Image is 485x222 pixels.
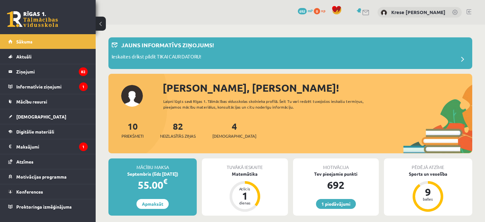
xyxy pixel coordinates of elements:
a: 0 xp [314,8,328,13]
a: Rīgas 1. Tālmācības vidusskola [7,11,58,27]
span: Mācību resursi [16,99,47,104]
a: Sports un veselība 9 balles [384,171,472,213]
div: 9 [418,187,437,197]
span: Atzīmes [16,159,33,165]
span: 692 [298,8,307,14]
a: Matemātika Atlicis 1 dienas [202,171,288,213]
div: Mācību maksa [108,158,197,171]
a: Motivācijas programma [8,169,88,184]
i: 1 [79,82,88,91]
legend: Informatīvie ziņojumi [16,79,88,94]
span: Aktuāli [16,54,32,59]
div: dienas [235,201,254,205]
a: 692 mP [298,8,313,13]
div: Matemātika [202,171,288,177]
span: Neizlasītās ziņas [160,133,196,139]
span: xp [321,8,325,13]
p: Ieskaites drīkst pildīt TIKAI CAUR DATORU! [112,53,201,62]
span: Konferences [16,189,43,195]
a: [DEMOGRAPHIC_DATA] [8,109,88,124]
a: Krese [PERSON_NAME] [391,9,445,15]
a: Proktoringa izmēģinājums [8,199,88,214]
div: Tuvākā ieskaite [202,158,288,171]
span: [DEMOGRAPHIC_DATA] [16,114,66,119]
a: Aktuāli [8,49,88,64]
div: Motivācija [293,158,379,171]
a: Sākums [8,34,88,49]
span: Sākums [16,39,33,44]
i: 1 [79,142,88,151]
span: mP [308,8,313,13]
a: 10Priekšmeti [121,120,143,139]
span: € [163,177,167,186]
div: Sports un veselība [384,171,472,177]
a: Ziņojumi82 [8,64,88,79]
div: Pēdējā atzīme [384,158,472,171]
a: Informatīvie ziņojumi1 [8,79,88,94]
legend: Ziņojumi [16,64,88,79]
span: Proktoringa izmēģinājums [16,204,72,210]
div: Septembris (līdz [DATE]) [108,171,197,177]
div: 55.00 [108,177,197,193]
a: Mācību resursi [8,94,88,109]
span: Digitālie materiāli [16,129,54,134]
a: 1 piedāvājumi [316,199,356,209]
i: 82 [79,67,88,76]
div: Laipni lūgts savā Rīgas 1. Tālmācības vidusskolas skolnieka profilā. Šeit Tu vari redzēt tuvojošo... [163,98,382,110]
div: Atlicis [235,187,254,191]
div: balles [418,197,437,201]
span: [DEMOGRAPHIC_DATA] [212,133,256,139]
span: 0 [314,8,320,14]
span: Priekšmeti [121,133,143,139]
div: 1 [235,191,254,201]
a: Apmaksāt [136,199,169,209]
img: Krese Anna Lūse [381,10,387,16]
legend: Maksājumi [16,139,88,154]
span: Motivācijas programma [16,174,67,180]
a: Atzīmes [8,154,88,169]
a: Konferences [8,184,88,199]
a: Jauns informatīvs ziņojums! Ieskaites drīkst pildīt TIKAI CAUR DATORU! [112,41,469,66]
a: Maksājumi1 [8,139,88,154]
div: 692 [293,177,379,193]
div: [PERSON_NAME], [PERSON_NAME]! [163,80,472,96]
p: Jauns informatīvs ziņojums! [121,41,214,49]
a: 4[DEMOGRAPHIC_DATA] [212,120,256,139]
a: Digitālie materiāli [8,124,88,139]
div: Tev pieejamie punkti [293,171,379,177]
a: 82Neizlasītās ziņas [160,120,196,139]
